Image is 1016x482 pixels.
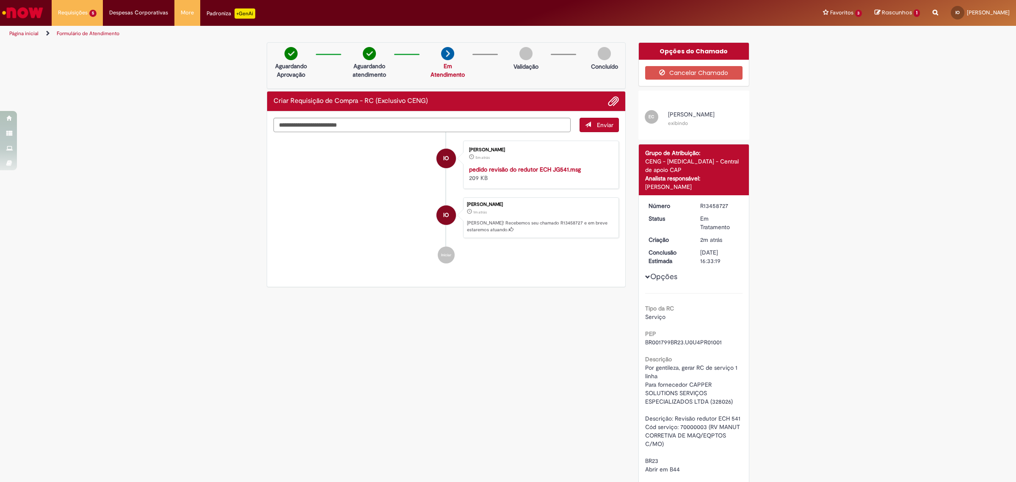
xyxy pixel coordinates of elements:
[235,8,255,19] p: +GenAi
[89,10,97,17] span: 5
[273,118,571,133] textarea: Digite sua mensagem aqui...
[591,62,618,71] p: Concluído
[639,43,749,60] div: Opções do Chamado
[473,210,487,215] span: 1m atrás
[875,9,920,17] a: Rascunhos
[645,355,672,363] b: Descrição
[363,47,376,60] img: check-circle-green.png
[207,8,255,19] div: Padroniza
[645,174,743,183] div: Analista responsável:
[443,148,449,169] span: IO
[284,47,298,60] img: check-circle-green.png
[443,205,449,225] span: IO
[475,155,490,160] span: 5m atrás
[467,202,614,207] div: [PERSON_NAME]
[642,214,694,223] dt: Status
[598,47,611,60] img: img-circle-grey.png
[469,147,610,152] div: [PERSON_NAME]
[967,9,1010,16] span: [PERSON_NAME]
[642,235,694,244] dt: Criação
[645,338,722,346] span: BR001799BR23.U0U4PR01001
[597,121,613,129] span: Enviar
[649,114,654,119] span: EC
[700,202,740,210] div: R13458727
[830,8,853,17] span: Favoritos
[273,197,619,238] li: Isadora de Oliveira
[467,220,614,233] p: [PERSON_NAME]! Recebemos seu chamado R13458727 e em breve estaremos atuando.
[645,183,743,191] div: [PERSON_NAME]
[475,155,490,160] time: 28/08/2025 15:29:47
[608,96,619,107] button: Adicionar anexos
[645,157,743,174] div: CENG - [MEDICAL_DATA] - Central de apoio CAP
[273,97,428,105] h2: Criar Requisição de Compra - RC (Exclusivo CENG) Histórico de tíquete
[109,8,168,17] span: Despesas Corporativas
[642,202,694,210] dt: Número
[700,214,740,231] div: Em Tratamento
[645,330,656,338] b: PEP
[441,47,454,60] img: arrow-next.png
[642,248,694,265] dt: Conclusão Estimada
[645,364,742,473] span: Por gentileza, gerar RC de serviço 1 linha Para fornecedor CAPPER SOLUTIONS SERVIÇOS ESPECIALIZAD...
[436,205,456,225] div: Isadora de Oliveira
[700,236,722,244] time: 28/08/2025 15:33:15
[273,132,619,272] ul: Histórico de tíquete
[914,9,920,17] span: 1
[580,118,619,132] button: Enviar
[1,4,44,21] img: ServiceNow
[181,8,194,17] span: More
[349,62,390,79] p: Aguardando atendimento
[855,10,862,17] span: 3
[668,120,688,127] small: exibindo
[271,62,312,79] p: Aguardando Aprovação
[9,30,39,37] a: Página inicial
[668,111,715,118] span: [PERSON_NAME]
[700,235,740,244] div: 28/08/2025 15:33:15
[6,26,671,42] ul: Trilhas de página
[882,8,912,17] span: Rascunhos
[700,248,740,265] div: [DATE] 16:33:19
[645,66,743,80] button: Cancelar Chamado
[519,47,533,60] img: img-circle-grey.png
[645,313,665,321] span: Serviço
[645,149,743,157] div: Grupo de Atribuição:
[514,62,538,71] p: Validação
[431,62,465,78] a: Em Atendimento
[469,165,610,182] div: 209 KB
[473,210,487,215] time: 28/08/2025 15:33:15
[436,149,456,168] div: Isadora de Oliveira
[57,30,119,37] a: Formulário de Atendimento
[58,8,88,17] span: Requisições
[955,10,960,15] span: IO
[645,305,674,312] b: Tipo da RC
[700,236,722,244] span: 2m atrás
[469,166,581,173] a: pedido revisão do redutor ECH JG541.msg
